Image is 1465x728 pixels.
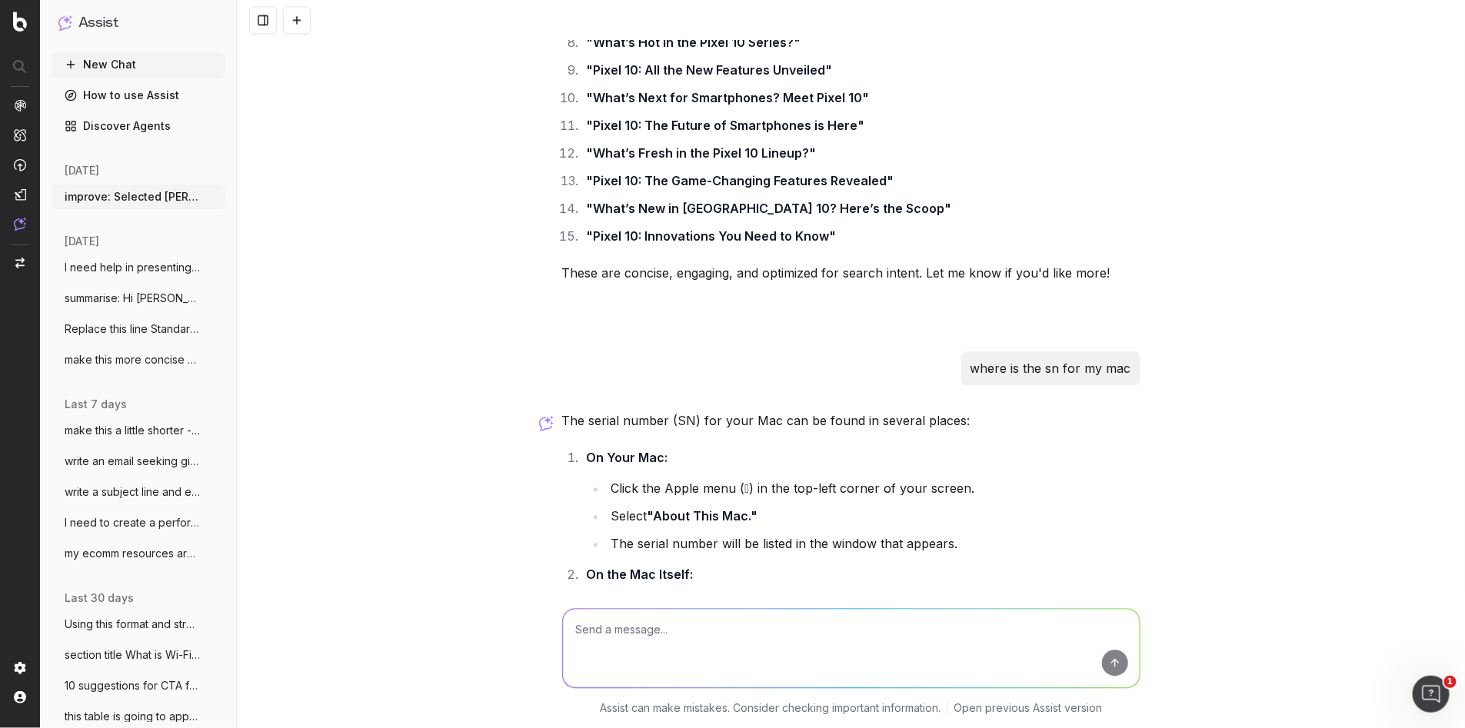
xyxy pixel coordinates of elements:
img: Botify logo [13,12,27,32]
strong: "About This Mac." [648,508,758,524]
button: write a subject line and email to our se [52,480,225,504]
span: Replace this line Standard delivery is a [65,321,200,337]
strong: "Pixel 10: The Game-Changing Features Revealed" [587,173,894,188]
p: Assist can make mistakes. Consider checking important information. [600,700,941,716]
p: These are concise, engaging, and optimized for search intent. Let me know if you'd like more! [562,262,1140,284]
img: Botify assist logo [539,416,554,431]
button: Replace this line Standard delivery is a [52,317,225,341]
img: Studio [14,188,26,201]
span: section title What is Wi-Fi 7? Wi-Fi 7 ( [65,647,200,663]
span: I need help in presenting the issues I a [65,260,200,275]
button: make this a little shorter - Before brin [52,418,225,443]
span: 10 suggestions for CTA for link to windo [65,678,200,693]
span: this table is going to appear on a [PERSON_NAME] [65,709,200,724]
button: write an email seeking giodance from HR: [52,449,225,474]
img: Setting [14,662,26,674]
span: summarise: Hi [PERSON_NAME], Interesting feedba [65,291,200,306]
strong: On Your Mac: [587,450,668,465]
strong: "What’s Fresh in the Pixel 10 Lineup?" [587,145,817,161]
button: summarise: Hi [PERSON_NAME], Interesting feedba [52,286,225,311]
span: make this a little shorter - Before brin [65,423,200,438]
a: How to use Assist [52,83,225,108]
button: I need help in presenting the issues I a [52,255,225,280]
p: The serial number (SN) for your Mac can be found in several places: [562,410,1140,431]
strong: "Pixel 10: The Future of Smartphones is Here" [587,118,865,133]
img: Assist [58,15,72,30]
button: I need to create a performance review sc [52,510,225,535]
button: my ecomm resources are thin. for big eve [52,541,225,566]
span: Using this format and structure and tone [65,617,200,632]
a: Open previous Assist version [954,700,1102,716]
img: Switch project [15,258,25,268]
span: write an email seeking giodance from HR: [65,454,200,469]
a: Discover Agents [52,114,225,138]
strong: "What’s Hot in the Pixel 10 Series?" [587,35,801,50]
img: Assist [14,218,26,231]
img: My account [14,691,26,703]
button: Using this format and structure and tone [52,612,225,637]
span: [DATE] [65,234,99,249]
button: section title What is Wi-Fi 7? Wi-Fi 7 ( [52,643,225,667]
li: Click the Apple menu () in the top-left corner of your screen. [607,477,1140,499]
p: where is the sn for my mac [971,357,1131,379]
span: my ecomm resources are thin. for big eve [65,546,200,561]
span: last 30 days [65,590,134,606]
li: The serial number will be listed in the window that appears. [607,533,1140,554]
span: [DATE] [65,163,99,178]
img: Analytics [14,99,26,111]
span: 1 [1444,676,1457,688]
button: 10 suggestions for CTA for link to windo [52,673,225,698]
img: Intelligence [14,128,26,141]
strong: "What’s Next for Smartphones? Meet Pixel 10" [587,90,870,105]
img: Activation [14,158,26,171]
h1: Assist [78,12,118,34]
span: I need to create a performance review sc [65,515,200,530]
span: last 7 days [65,397,127,412]
button: New Chat [52,52,225,77]
span: write a subject line and email to our se [65,484,200,500]
button: improve: Selected [PERSON_NAME] stores a [52,184,225,209]
button: make this more concise and clear: Hi Mar [52,347,225,372]
strong: "What’s New in [GEOGRAPHIC_DATA] 10? Here’s the Scoop" [587,201,952,216]
strong: "Pixel 10: All the New Features Unveiled" [587,62,833,78]
strong: "Pixel 10: Innovations You Need to Know" [587,228,837,244]
iframe: Intercom live chat [1413,676,1450,713]
span: improve: Selected [PERSON_NAME] stores a [65,189,200,204]
li: Select [607,505,1140,527]
button: Assist [58,12,218,34]
strong: On the Mac Itself: [587,567,694,582]
span: make this more concise and clear: Hi Mar [65,352,200,367]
